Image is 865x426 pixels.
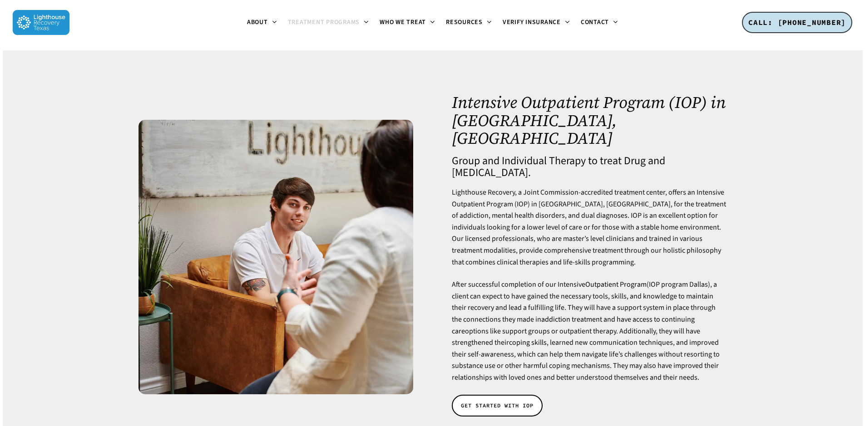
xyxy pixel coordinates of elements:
span: Treatment Programs [288,18,360,27]
a: Contact [575,19,623,26]
span: Who We Treat [380,18,426,27]
span: CALL: [PHONE_NUMBER] [748,18,846,27]
a: Who We Treat [374,19,440,26]
p: Lighthouse Recovery, a Joint Commission-accredited treatment center, offers an Intensive Outpatie... [452,187,727,279]
a: Outpatient Program [585,279,647,289]
span: Contact [581,18,609,27]
a: addiction treatment and have access to continuing care [452,314,695,336]
img: Lighthouse Recovery Texas [13,10,69,35]
a: GET STARTED WITH IOP [452,395,543,416]
h1: Intensive Outpatient Program (IOP) in [GEOGRAPHIC_DATA], [GEOGRAPHIC_DATA] [452,93,727,147]
a: Verify Insurance [497,19,575,26]
span: Resources [446,18,483,27]
a: CALL: [PHONE_NUMBER] [742,12,852,34]
a: Treatment Programs [282,19,375,26]
p: After successful completion of our Intensive (IOP program Dallas), a client can expect to have ga... [452,279,727,383]
a: Resources [440,19,497,26]
a: coping skills [509,338,547,348]
span: GET STARTED WITH IOP [461,401,534,410]
h4: Group and Individual Therapy to treat Drug and [MEDICAL_DATA]. [452,155,727,179]
span: About [247,18,268,27]
span: Verify Insurance [503,18,561,27]
a: About [242,19,282,26]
